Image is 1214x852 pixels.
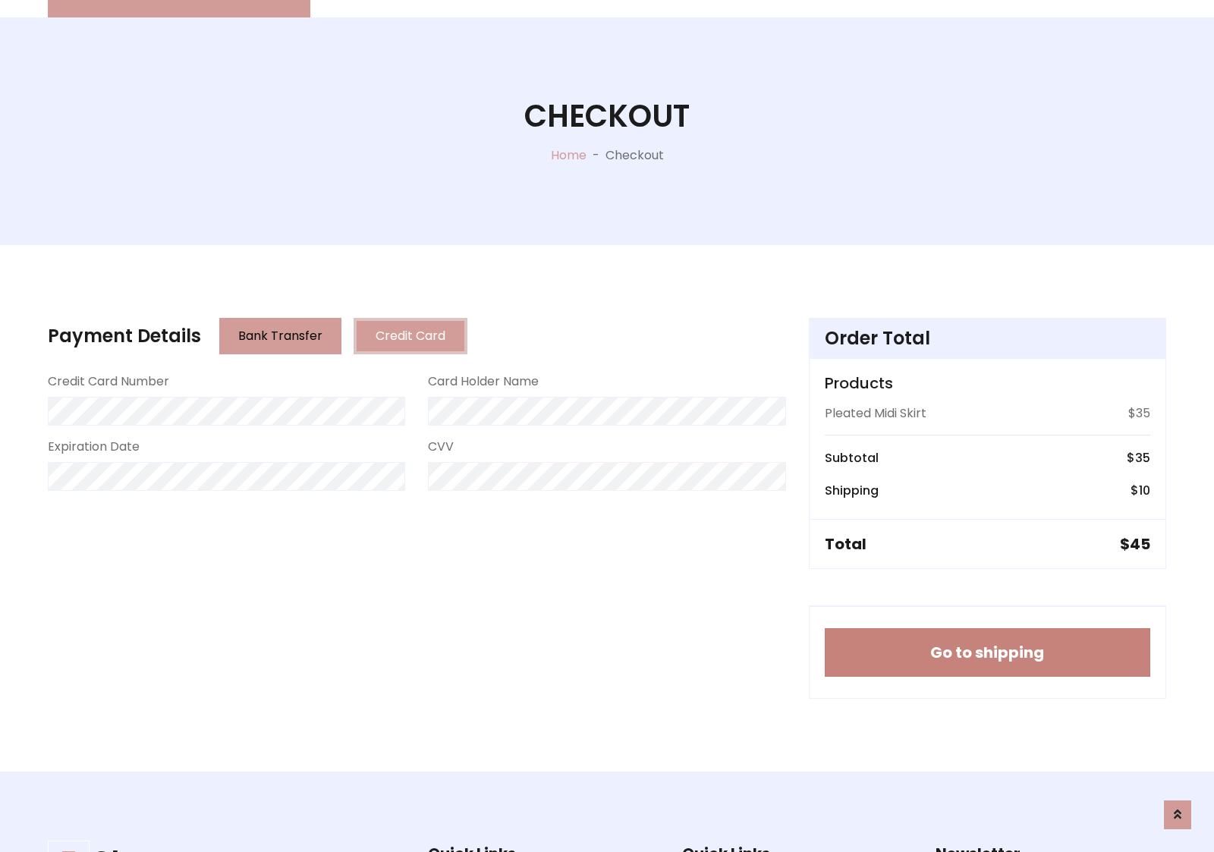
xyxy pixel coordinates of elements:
h6: $ [1131,483,1150,498]
label: CVV [428,438,454,456]
label: Card Holder Name [428,373,539,391]
h5: $ [1120,535,1150,553]
p: $35 [1128,404,1150,423]
p: Pleated Midi Skirt [825,404,926,423]
label: Expiration Date [48,438,140,456]
label: Credit Card Number [48,373,169,391]
p: Checkout [605,146,664,165]
h6: $ [1127,451,1150,465]
h4: Payment Details [48,325,201,347]
h1: Checkout [524,98,690,134]
span: 10 [1139,482,1150,499]
span: 35 [1135,449,1150,467]
span: 45 [1130,533,1150,555]
h6: Subtotal [825,451,879,465]
a: Home [551,146,587,164]
p: - [587,146,605,165]
h6: Shipping [825,483,879,498]
button: Go to shipping [825,628,1150,677]
h5: Total [825,535,866,553]
h5: Products [825,374,1150,392]
button: Credit Card [354,318,467,354]
h4: Order Total [825,328,1150,350]
button: Bank Transfer [219,318,341,354]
